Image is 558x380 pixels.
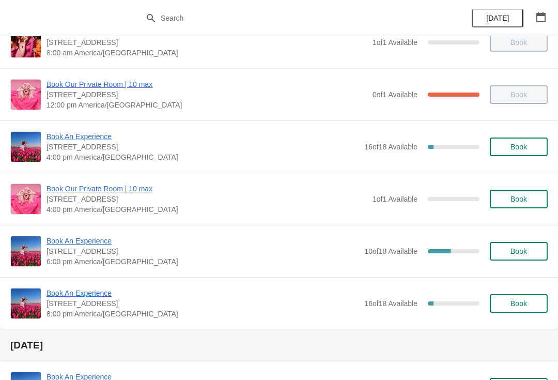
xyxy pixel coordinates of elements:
[47,100,367,110] span: 12:00 pm America/[GEOGRAPHIC_DATA]
[47,48,367,58] span: 8:00 am America/[GEOGRAPHIC_DATA]
[373,90,417,99] span: 0 of 1 Available
[11,132,41,162] img: Book An Experience | 1815 North Milwaukee Avenue, Chicago, IL, USA | 4:00 pm America/Chicago
[47,246,359,256] span: [STREET_ADDRESS]
[490,190,548,208] button: Book
[47,194,367,204] span: [STREET_ADDRESS]
[11,236,41,266] img: Book An Experience | 1815 North Milwaukee Avenue, Chicago, IL, USA | 6:00 pm America/Chicago
[47,152,359,162] span: 4:00 pm America/[GEOGRAPHIC_DATA]
[47,142,359,152] span: [STREET_ADDRESS]
[47,79,367,89] span: Book Our Private Room | 10 max
[510,247,527,255] span: Book
[47,256,359,267] span: 6:00 pm America/[GEOGRAPHIC_DATA]
[510,299,527,308] span: Book
[510,195,527,203] span: Book
[490,294,548,313] button: Book
[47,236,359,246] span: Book An Experience
[510,143,527,151] span: Book
[490,242,548,261] button: Book
[11,80,41,110] img: Book Our Private Room | 10 max | 1815 N. Milwaukee Ave., Chicago, IL 60647 | 12:00 pm America/Chi...
[160,9,419,27] input: Search
[486,14,509,22] span: [DATE]
[10,340,548,351] h2: [DATE]
[47,298,359,309] span: [STREET_ADDRESS]
[47,288,359,298] span: Book An Experience
[47,309,359,319] span: 8:00 pm America/[GEOGRAPHIC_DATA]
[373,38,417,47] span: 1 of 1 Available
[47,204,367,215] span: 4:00 pm America/[GEOGRAPHIC_DATA]
[11,288,41,318] img: Book An Experience | 1815 North Milwaukee Avenue, Chicago, IL, USA | 8:00 pm America/Chicago
[490,138,548,156] button: Book
[47,184,367,194] span: Book Our Private Room | 10 max
[364,299,417,308] span: 16 of 18 Available
[364,143,417,151] span: 16 of 18 Available
[11,27,41,57] img: Book Our Event Space | 18 max | 1815 N. Milwaukee Ave., Chicago, IL 60647 | 8:00 am America/Chicago
[373,195,417,203] span: 1 of 1 Available
[47,89,367,100] span: [STREET_ADDRESS]
[472,9,523,27] button: [DATE]
[11,184,41,214] img: Book Our Private Room | 10 max | 1815 N. Milwaukee Ave., Chicago, IL 60647 | 4:00 pm America/Chicago
[47,37,367,48] span: [STREET_ADDRESS]
[364,247,417,255] span: 10 of 18 Available
[47,131,359,142] span: Book An Experience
